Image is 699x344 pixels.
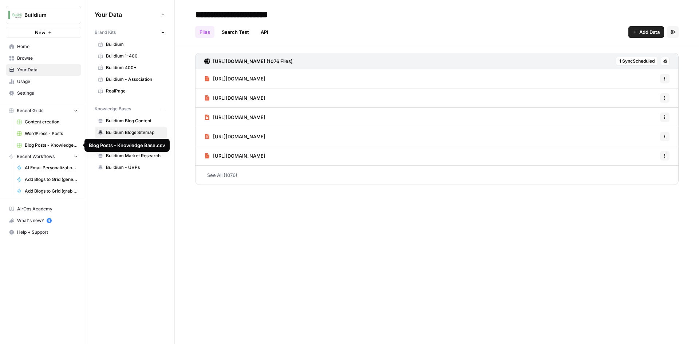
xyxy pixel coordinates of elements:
span: Home [17,43,78,50]
button: Recent Grids [6,105,81,116]
button: 1 SyncScheduled [616,57,658,66]
span: Your Data [95,10,158,19]
a: Usage [6,76,81,87]
span: Settings [17,90,78,96]
a: [URL][DOMAIN_NAME] (1076 Files) [204,53,293,69]
span: Recent Workflows [17,153,55,160]
span: Add Blogs to Grid (generate AI image) [25,176,78,183]
a: AI Email Personalization + Buyer Summary V2 [13,162,81,174]
span: [URL][DOMAIN_NAME] [213,75,265,82]
a: Add Blogs to Grid (generate AI image) [13,174,81,185]
a: Buildium Blogs Sitemap [95,127,167,138]
span: Your Data [17,67,78,73]
a: WordPress - Posts [13,128,81,139]
button: Help + Support [6,226,81,238]
span: Buildium [106,41,164,48]
span: Buildium 1-400 [106,53,164,59]
a: [URL][DOMAIN_NAME] [204,88,265,107]
text: 5 [48,219,50,222]
span: AI Email Personalization + Buyer Summary V2 [25,165,78,171]
a: Settings [6,87,81,99]
span: [URL][DOMAIN_NAME] [213,152,265,159]
a: Files [195,26,214,38]
span: Buildium Market Research [106,153,164,159]
a: Add Blogs to Grid (grab Getty image) [13,185,81,197]
span: New [35,29,46,36]
span: [URL][DOMAIN_NAME] [213,94,265,102]
a: Search Test [217,26,253,38]
span: Buildium Blog Content [106,118,164,124]
span: Content creation [25,119,78,125]
span: RealPage [106,88,164,94]
a: Home [6,41,81,52]
a: [URL][DOMAIN_NAME] [204,69,265,88]
span: Buildium - UVPs [106,164,164,171]
span: Brand Kits [95,29,116,36]
span: [URL][DOMAIN_NAME] [213,114,265,121]
a: Buildium Market Research [95,150,167,162]
span: Buildium 400+ [106,64,164,71]
a: Content creation [13,116,81,128]
button: Workspace: Buildium [6,6,81,24]
a: Buildium Blog Content [95,115,167,127]
a: Blog Posts - Knowledge Base.csv [13,139,81,151]
button: Add Data [628,26,664,38]
span: [URL][DOMAIN_NAME] [213,133,265,140]
span: Browse [17,55,78,62]
span: AirOps Academy [17,206,78,212]
h3: [URL][DOMAIN_NAME] (1076 Files) [213,58,293,65]
span: Add Blogs to Grid (grab Getty image) [25,188,78,194]
button: New [6,27,81,38]
img: Buildium Logo [8,8,21,21]
div: Blog Posts - Knowledge Base.csv [89,142,165,149]
a: Buildium 400+ [95,62,167,74]
a: Buildium - Association [95,74,167,85]
span: Buildium - Association [106,76,164,83]
span: Recent Grids [17,107,43,114]
button: What's new? 5 [6,215,81,226]
span: Help + Support [17,229,78,236]
span: WordPress - Posts [25,130,78,137]
a: API [256,26,273,38]
span: Knowledge Bases [95,106,131,112]
a: 5 [47,218,52,223]
span: Buildium [24,11,68,19]
a: [URL][DOMAIN_NAME] [204,146,265,165]
a: AirOps Academy [6,203,81,215]
span: 1 Sync Scheduled [619,58,655,64]
a: Buildium Features [95,138,167,150]
a: Browse [6,52,81,64]
a: Your Data [6,64,81,76]
a: See All (1076) [195,166,679,185]
a: [URL][DOMAIN_NAME] [204,108,265,127]
div: What's new? [6,215,81,226]
span: Blog Posts - Knowledge Base.csv [25,142,78,149]
a: RealPage [95,85,167,97]
span: Buildium Blogs Sitemap [106,129,164,136]
a: Buildium [95,39,167,50]
button: Recent Workflows [6,151,81,162]
a: Buildium - UVPs [95,162,167,173]
span: Usage [17,78,78,85]
span: Add Data [639,28,660,36]
a: [URL][DOMAIN_NAME] [204,127,265,146]
a: Buildium 1-400 [95,50,167,62]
